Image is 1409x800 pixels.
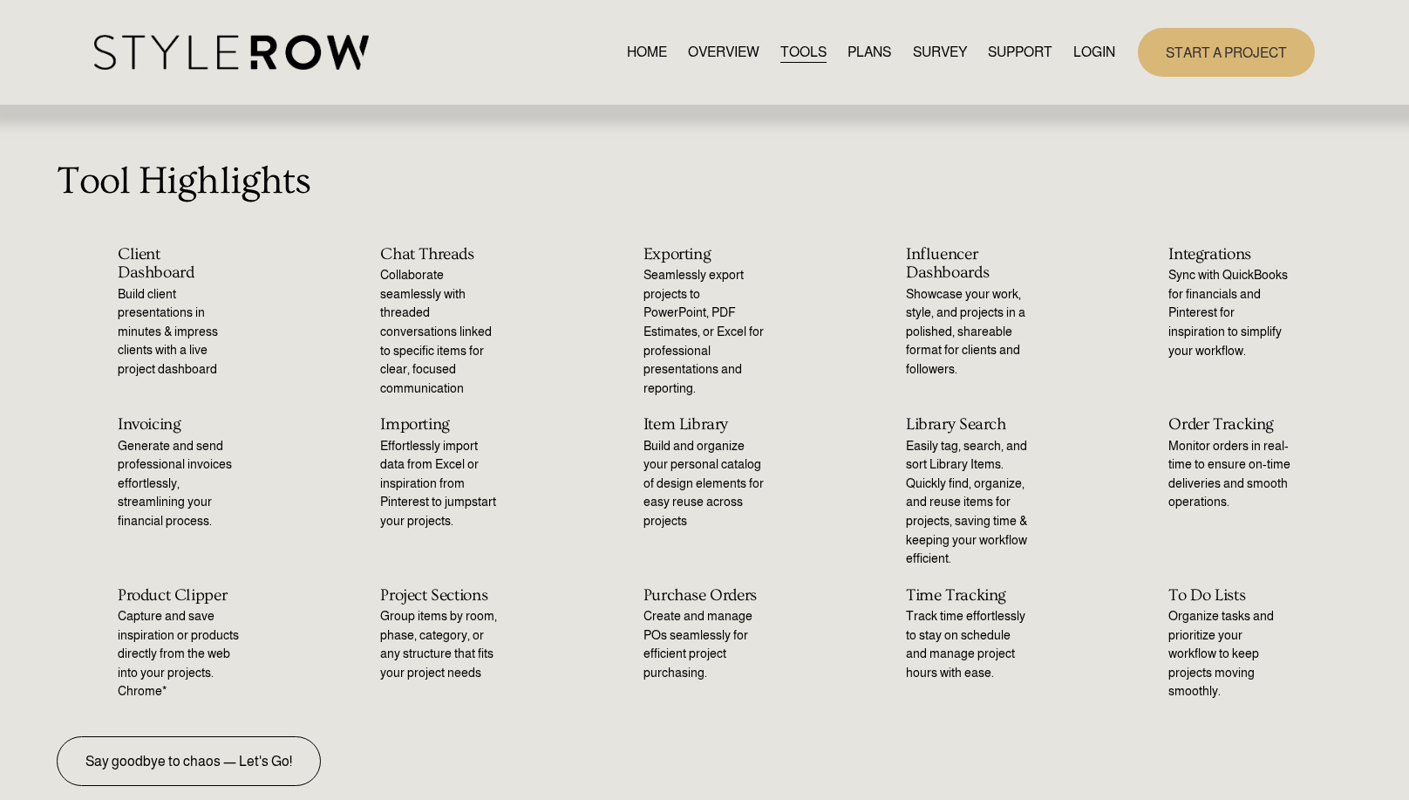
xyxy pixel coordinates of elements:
[906,607,1029,682] p: Track time effortlessly to stay on schedule and manage project hours with ease.
[118,586,241,605] h2: Product Clipper
[118,285,241,379] p: Build client presentations in minutes & impress clients with a live project dashboard
[913,40,967,64] a: SURVEY
[906,586,1029,605] h2: Time Tracking
[1073,40,1115,64] a: LOGIN
[780,40,827,64] a: TOOLS
[906,437,1029,569] p: Easily tag, search, and sort Library Items. Quickly find, organize, and reuse items for projects,...
[643,607,766,682] p: Create and manage POs seamlessly for efficient project purchasing.
[643,437,766,531] p: Build and organize your personal catalog of design elements for easy reuse across projects
[118,415,241,434] h2: Invoicing
[643,266,766,398] p: Seamlessly export projects to PowerPoint, PDF Estimates, or Excel for professional presentations ...
[906,285,1029,379] p: Showcase your work, style, and projects in a polished, shareable format for clients and followers.
[57,736,321,786] a: Say goodbye to chaos — Let's Go!
[380,415,503,434] h2: Importing
[1168,607,1291,701] p: Organize tasks and prioritize your workflow to keep projects moving smoothly.
[847,40,891,64] a: PLANS
[643,245,766,263] h2: Exporting
[118,245,241,283] h2: Client Dashboard
[118,607,241,701] p: Capture and save inspiration or products directly from the web into your projects. Chrome*
[57,152,1353,210] p: Tool Highlights
[1138,28,1315,76] a: START A PROJECT
[380,586,503,605] h2: Project Sections
[380,245,503,263] h2: Chat Threads
[988,42,1052,63] span: SUPPORT
[906,245,1029,283] h2: Influencer Dashboards
[643,415,766,434] h2: Item Library
[380,607,503,682] p: Group items by room, phase, category, or any structure that fits your project needs
[688,40,759,64] a: OVERVIEW
[1168,437,1291,512] p: Monitor orders in real-time to ensure on-time deliveries and smooth operations.
[1168,415,1291,434] h2: Order Tracking
[1168,245,1291,263] h2: Integrations
[1168,266,1291,360] p: Sync with QuickBooks for financials and Pinterest for inspiration to simplify your workflow.
[380,437,503,531] p: Effortlessly import data from Excel or inspiration from Pinterest to jumpstart your projects.
[988,40,1052,64] a: folder dropdown
[627,40,667,64] a: HOME
[380,266,503,398] p: Collaborate seamlessly with threaded conversations linked to specific items for clear, focused co...
[643,586,766,605] h2: Purchase Orders
[94,35,369,71] img: StyleRow
[906,415,1029,434] h2: Library Search
[118,437,241,531] p: Generate and send professional invoices effortlessly, streamlining your financial process.
[1168,586,1291,605] h2: To Do Lists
